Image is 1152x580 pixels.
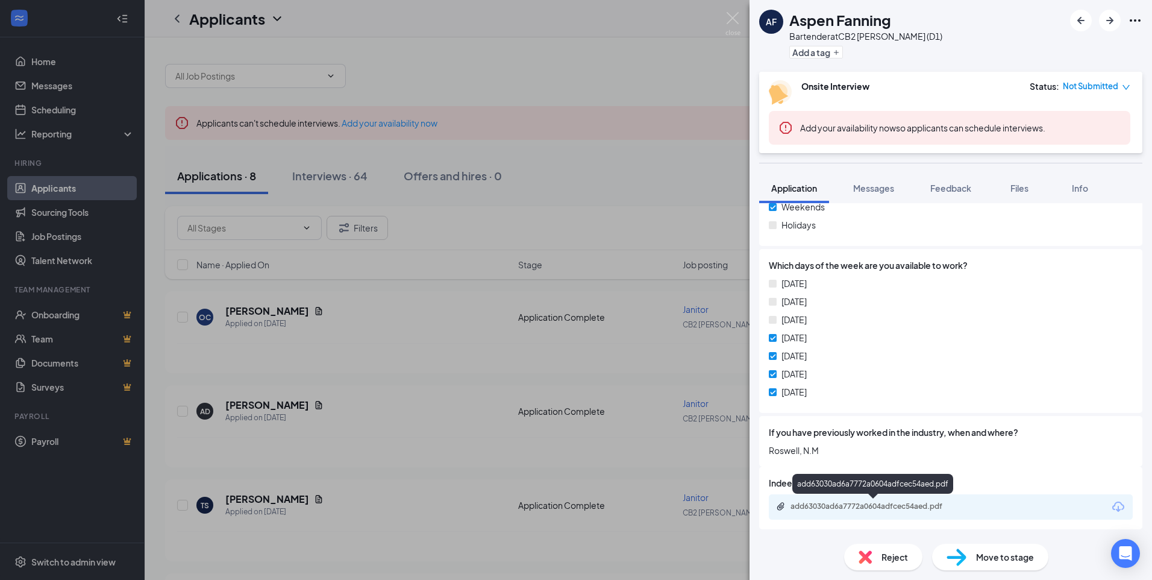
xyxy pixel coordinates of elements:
[778,121,793,135] svg: Error
[781,218,816,232] span: Holidays
[1063,80,1118,92] span: Not Submitted
[1111,539,1140,568] div: Open Intercom Messenger
[781,200,825,213] span: Weekends
[769,426,1018,439] span: If you have previously worked in the industry, when and where?
[1103,13,1117,28] svg: ArrowRight
[1072,183,1088,194] span: Info
[800,122,896,134] button: Add your availability now
[776,502,971,513] a: Paperclipadd63030ad6a7772a0604adfcec54aed.pdf
[781,331,807,344] span: [DATE]
[800,122,1045,133] span: so applicants can schedule interviews.
[930,183,971,194] span: Feedback
[769,444,1133,457] span: Roswell, N.M
[1099,10,1121,31] button: ArrowRight
[1010,183,1028,194] span: Files
[833,49,840,56] svg: Plus
[781,367,807,380] span: [DATE]
[781,385,807,399] span: [DATE]
[1074,13,1088,28] svg: ArrowLeftNew
[781,295,807,308] span: [DATE]
[881,550,908,564] span: Reject
[1070,10,1092,31] button: ArrowLeftNew
[781,349,807,362] span: [DATE]
[1128,13,1142,28] svg: Ellipses
[1030,80,1059,92] div: Status :
[853,183,894,194] span: Messages
[766,16,777,28] div: AF
[1111,500,1125,514] svg: Download
[781,277,807,290] span: [DATE]
[789,30,942,42] div: Bartender at CB2 [PERSON_NAME] (D1)
[769,476,832,490] span: Indeed Resume
[801,81,869,92] b: Onsite Interview
[789,46,843,58] button: PlusAdd a tag
[771,183,817,194] span: Application
[1122,83,1130,92] span: down
[769,259,968,272] span: Which days of the week are you available to work?
[976,550,1034,564] span: Move to stage
[792,474,953,494] div: add63030ad6a7772a0604adfcec54aed.pdf
[789,10,891,30] h1: Aspen Fanning
[776,502,786,511] svg: Paperclip
[781,313,807,326] span: [DATE]
[790,502,959,511] div: add63030ad6a7772a0604adfcec54aed.pdf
